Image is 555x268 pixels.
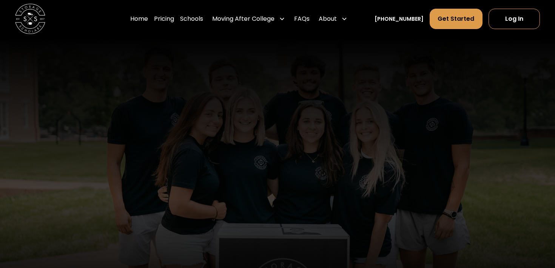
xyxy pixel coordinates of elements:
[430,9,482,29] a: Get Started
[319,14,337,23] div: About
[209,8,288,29] div: Moving After College
[180,8,203,29] a: Schools
[130,8,148,29] a: Home
[154,8,174,29] a: Pricing
[15,4,45,34] img: Storage Scholars main logo
[212,14,274,23] div: Moving After College
[489,9,540,29] a: Log In
[316,8,350,29] div: About
[375,15,424,23] a: [PHONE_NUMBER]
[294,8,310,29] a: FAQs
